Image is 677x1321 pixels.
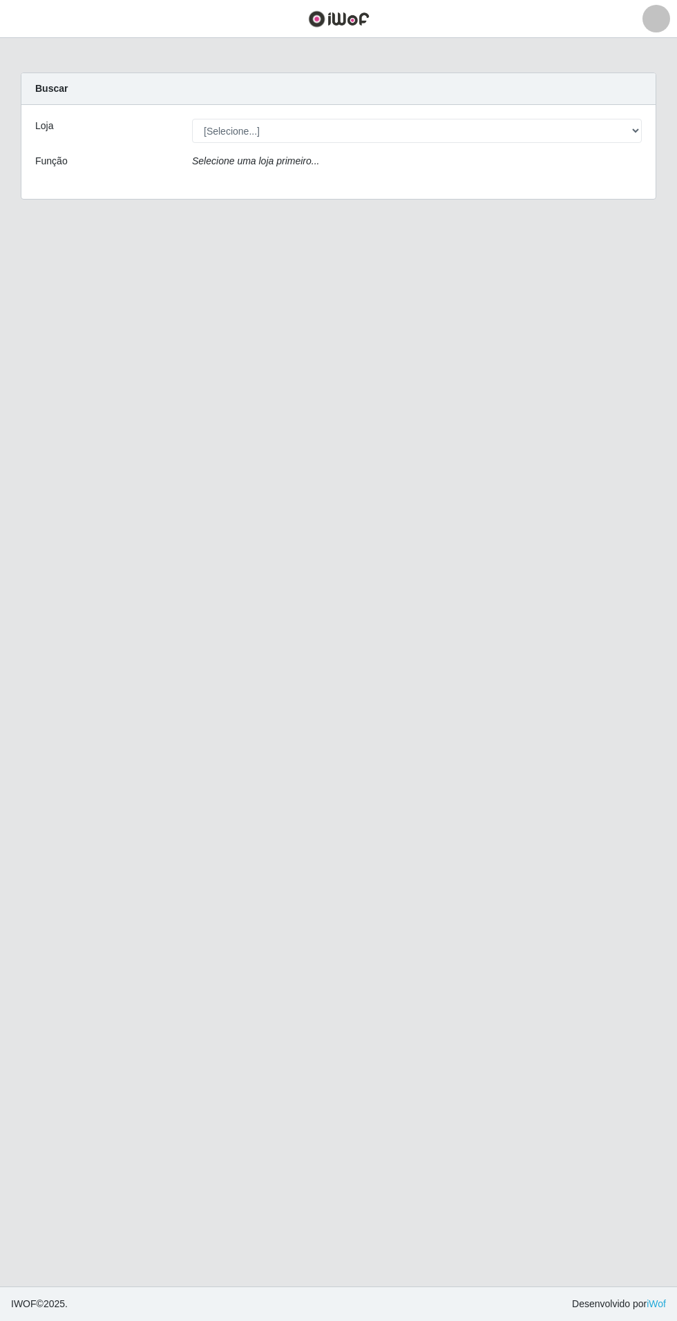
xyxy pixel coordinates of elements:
span: Desenvolvido por [572,1297,666,1311]
a: iWof [647,1298,666,1309]
strong: Buscar [35,83,68,94]
label: Função [35,154,68,168]
span: © 2025 . [11,1297,68,1311]
img: CoreUI Logo [308,10,370,28]
label: Loja [35,119,53,133]
span: IWOF [11,1298,37,1309]
i: Selecione uma loja primeiro... [192,155,319,166]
